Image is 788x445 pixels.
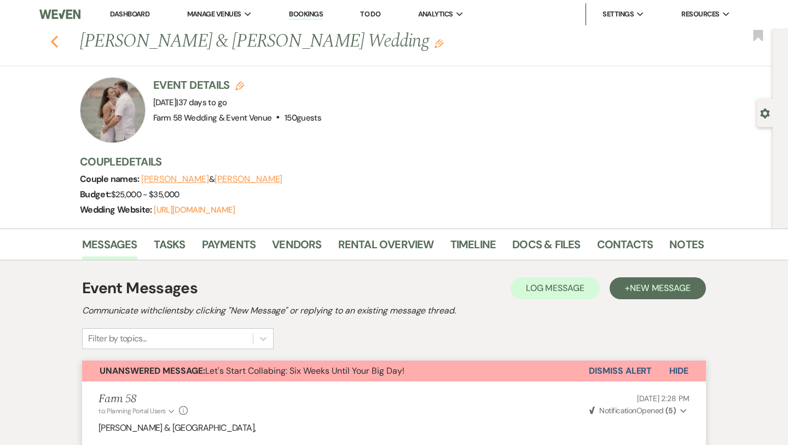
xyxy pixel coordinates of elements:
[141,175,209,184] button: [PERSON_NAME]
[526,282,584,294] span: Log Message
[511,277,600,299] button: Log Message
[80,173,141,185] span: Couple names:
[154,204,235,215] a: [URL][DOMAIN_NAME]
[652,361,706,381] button: Hide
[272,236,321,260] a: Vendors
[99,421,690,435] p: [PERSON_NAME] & [GEOGRAPHIC_DATA],
[665,406,676,415] strong: ( 5 )
[669,365,688,376] span: Hide
[637,393,690,403] span: [DATE] 2:28 PM
[418,9,453,20] span: Analytics
[589,361,652,381] button: Dismiss Alert
[178,97,227,108] span: 37 days to go
[187,9,241,20] span: Manage Venues
[512,236,580,260] a: Docs & Files
[100,365,205,376] strong: Unanswered Message:
[588,405,690,417] button: NotificationOpened (5)
[589,406,676,415] span: Opened
[110,9,149,19] a: Dashboard
[99,406,176,416] button: to: Planning Portal Users
[285,112,321,123] span: 150 guests
[153,112,271,123] span: Farm 58 Wedding & Event Venue
[80,28,570,55] h1: [PERSON_NAME] & [PERSON_NAME] Wedding
[597,236,653,260] a: Contacts
[82,361,589,381] button: Unanswered Message:Let's Start Collabing: Six Weeks Until Your Big Day!
[681,9,719,20] span: Resources
[99,392,188,406] h5: Farm 58
[450,236,496,260] a: Timeline
[82,304,706,317] h2: Communicate with clients by clicking "New Message" or replying to an existing message thread.
[610,277,706,299] button: +New Message
[82,277,198,300] h1: Event Messages
[289,9,323,20] a: Bookings
[141,174,282,185] span: &
[602,9,634,20] span: Settings
[434,38,443,48] button: Edit
[760,107,770,118] button: Open lead details
[88,332,147,345] div: Filter by topics...
[338,236,434,260] a: Rental Overview
[215,175,282,184] button: [PERSON_NAME]
[176,97,227,108] span: |
[630,282,691,294] span: New Message
[111,189,179,200] span: $25,000 - $35,000
[360,9,380,19] a: To Do
[99,407,166,415] span: to: Planning Portal Users
[202,236,256,260] a: Payments
[669,236,704,260] a: Notes
[82,236,137,260] a: Messages
[599,406,636,415] span: Notification
[39,3,80,26] img: Weven Logo
[80,189,111,200] span: Budget:
[153,97,227,108] span: [DATE]
[80,154,693,169] h3: Couple Details
[153,77,321,93] h3: Event Details
[154,236,186,260] a: Tasks
[100,365,404,376] span: Let's Start Collabing: Six Weeks Until Your Big Day!
[80,204,154,215] span: Wedding Website:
